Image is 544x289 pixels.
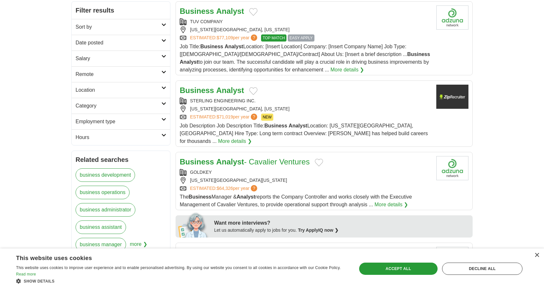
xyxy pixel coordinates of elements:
[180,86,244,95] a: Business Analyst
[76,134,161,141] h2: Hours
[261,114,273,121] span: NEW
[214,227,469,234] div: Let us automatically apply to jobs for you.
[76,70,161,78] h2: Remote
[359,263,438,275] div: Accept all
[72,2,170,19] h2: Filter results
[76,102,161,110] h2: Category
[216,86,244,95] strong: Analyst
[180,86,214,95] strong: Business
[190,34,258,42] a: ESTIMATED:$77,109per year?
[180,26,431,33] div: [US_STATE][GEOGRAPHIC_DATA], [US_STATE]
[407,51,430,57] strong: Business
[217,114,233,119] span: $71,019
[217,35,233,40] span: $77,109
[180,194,412,207] span: The Manager & reports the Company Controller and works closely with the Executive Management of C...
[436,5,468,30] img: Company logo
[16,266,341,270] span: This website uses cookies to improve user experience and to enable personalised advertising. By u...
[72,19,170,35] a: Sort by
[442,263,522,275] div: Decline all
[76,186,130,199] a: business operations
[288,34,314,42] span: EASY APPLY
[180,157,214,166] strong: Business
[298,228,339,233] a: Try ApplyIQ now ❯
[218,137,252,145] a: More details ❯
[72,35,170,51] a: Date posted
[242,248,270,257] strong: Analyst
[436,156,468,180] img: Company logo
[375,201,408,209] a: More details ❯
[180,106,431,112] div: [US_STATE][GEOGRAPHIC_DATA], [US_STATE]
[76,39,161,47] h2: Date posted
[331,66,364,74] a: More details ❯
[180,177,431,184] div: [US_STATE][GEOGRAPHIC_DATA][US_STATE]
[76,238,126,251] a: business manager
[436,247,468,271] img: Company logo
[216,157,244,166] strong: Analyst
[72,51,170,66] a: Salary
[216,7,244,15] strong: Analyst
[190,185,258,192] a: ESTIMATED:$64,326per year?
[72,114,170,129] a: Employment type
[217,186,233,191] span: $64,326
[72,129,170,145] a: Hours
[249,87,258,95] button: Add to favorite jobs
[76,55,161,62] h2: Salary
[261,34,286,42] span: TOP MATCH
[72,66,170,82] a: Remote
[180,7,214,15] strong: Business
[180,248,351,257] a: BusinessProcessAnalystwith Security Clearance
[180,248,214,257] strong: Business
[180,123,428,144] span: Job Description Job Description Title: Location: [US_STATE][GEOGRAPHIC_DATA], [GEOGRAPHIC_DATA] H...
[190,114,258,121] a: ESTIMATED:$71,019per year?
[237,194,255,200] strong: Analyst
[16,272,36,276] a: Read more, opens a new window
[315,159,323,166] button: Add to favorite jobs
[76,155,166,164] h2: Related searches
[180,59,198,65] strong: Analyst
[180,7,244,15] a: Business Analyst
[249,8,258,16] button: Add to favorite jobs
[180,18,431,25] div: TUV COMPANY
[180,44,430,72] span: Job Title: Location: [Insert Location] Company: [Insert Company Name] Job Type: [[DEMOGRAPHIC_DAT...
[225,44,243,49] strong: Analyst
[289,123,307,128] strong: Analyst
[180,157,310,166] a: Business Analyst- Cavalier Ventures
[24,279,55,284] span: Show details
[16,278,347,284] div: Show details
[180,169,431,176] div: GOLDKEY
[200,44,223,49] strong: Business
[251,34,257,41] span: ?
[76,220,126,234] a: business assistant
[76,23,161,31] h2: Sort by
[76,203,135,217] a: business administrator
[72,98,170,114] a: Category
[251,114,257,120] span: ?
[251,185,257,191] span: ?
[214,219,469,227] div: Want more interviews?
[16,252,331,262] div: This website uses cookies
[189,194,212,200] strong: Business
[264,123,287,128] strong: Business
[72,82,170,98] a: Location
[180,98,431,104] div: STERLING ENGINEERING INC.
[178,212,209,238] img: apply-iq-scientist.png
[76,168,135,182] a: business development
[76,118,161,126] h2: Employment type
[436,85,468,109] img: Company logo
[130,238,147,255] span: more ❯
[76,86,161,94] h2: Location
[534,253,539,258] div: Close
